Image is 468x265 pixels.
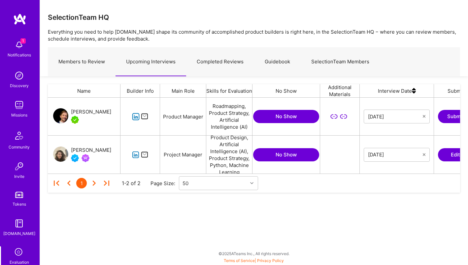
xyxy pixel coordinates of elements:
div: Invite [14,173,24,180]
img: teamwork [13,98,26,112]
div: Main Role [160,84,206,97]
a: User Avatar[PERSON_NAME]Vetted A.TeamerBeen on Mission [53,146,111,163]
div: Project Manager [160,136,206,174]
p: Everything you need to help [DOMAIN_NAME] shape its community of accomplished product builders is... [48,28,460,42]
i: icon Chevron [250,182,253,185]
img: guide book [13,217,26,230]
img: Invite [13,160,26,173]
div: [PERSON_NAME] [71,146,111,154]
div: Missions [11,112,27,118]
i: icon SelectionTeam [13,246,25,259]
i: icon linkedIn [132,113,140,120]
div: Discovery [10,82,29,89]
div: Skills for Evaluation [206,84,252,97]
div: Tokens [13,201,26,208]
img: logo [13,13,26,25]
a: Upcoming Interviews [116,48,186,76]
div: Product Manager [160,98,206,135]
i: icon Mail [141,113,149,120]
a: Guidebook [254,48,301,76]
div: Notifications [8,51,31,58]
div: Page Size: [150,180,179,187]
div: Additional Materials [320,84,360,97]
a: User Avatar[PERSON_NAME]A.Teamer in Residence [53,108,111,125]
img: bell [13,38,26,51]
input: Select Date... [368,113,423,120]
a: SelectionTeam Members [301,48,380,76]
i: icon LinkSecondary [330,113,338,120]
img: Vetted A.Teamer [71,154,79,162]
div: No Show [252,84,320,97]
button: No Show [253,110,319,123]
h3: SelectionTeam HQ [48,13,109,21]
div: Roadmapping, Product Strategy, Artificial Intelligence (AI) [206,98,252,135]
a: Terms of Service [224,258,255,263]
div: Builder Info [120,84,160,97]
img: discovery [13,69,26,82]
div: Product Design, Artificial Intelligence (AI), Product Strategy, Python, Machine Learning [206,136,252,174]
img: A.Teamer in Residence [71,116,79,124]
i: icon LinkSecondary [340,113,348,120]
i: icon Mail [141,151,149,158]
div: [DOMAIN_NAME] [3,230,35,237]
i: icon linkedIn [132,151,140,159]
img: User Avatar [53,108,68,123]
button: No Show [253,148,319,161]
div: 1-2 of 2 [122,180,141,187]
span: 1 [20,38,26,44]
input: Select Date... [368,151,423,158]
div: Interview Date [360,84,434,97]
img: sort [412,84,416,97]
a: Members to Review [48,48,116,76]
div: Community [9,144,30,150]
span: | [224,258,284,263]
div: [PERSON_NAME] [71,108,111,116]
img: tokens [15,192,23,198]
div: © 2025 ATeams Inc., All rights reserved. [40,245,468,262]
img: Been on Mission [82,154,89,162]
a: Privacy Policy [257,258,284,263]
div: 1 [76,178,87,188]
div: Name [48,84,120,97]
img: User Avatar [53,147,68,162]
img: Community [11,128,27,144]
div: 50 [183,180,188,187]
a: Completed Reviews [186,48,254,76]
